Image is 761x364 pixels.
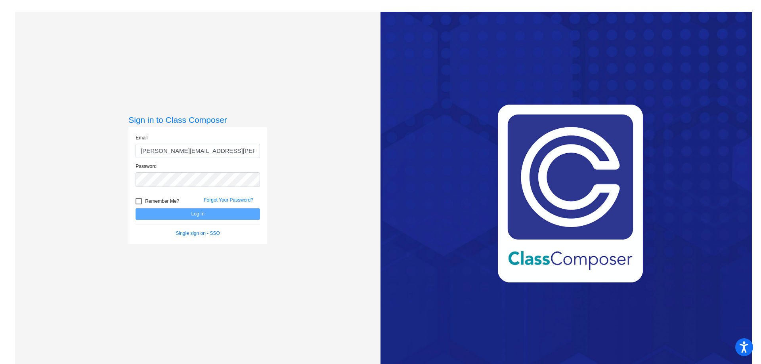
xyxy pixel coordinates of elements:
[176,231,220,236] a: Single sign on - SSO
[128,115,267,125] h3: Sign in to Class Composer
[145,196,179,206] span: Remember Me?
[136,208,260,220] button: Log In
[204,197,253,203] a: Forgot Your Password?
[136,163,157,170] label: Password
[136,134,147,141] label: Email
